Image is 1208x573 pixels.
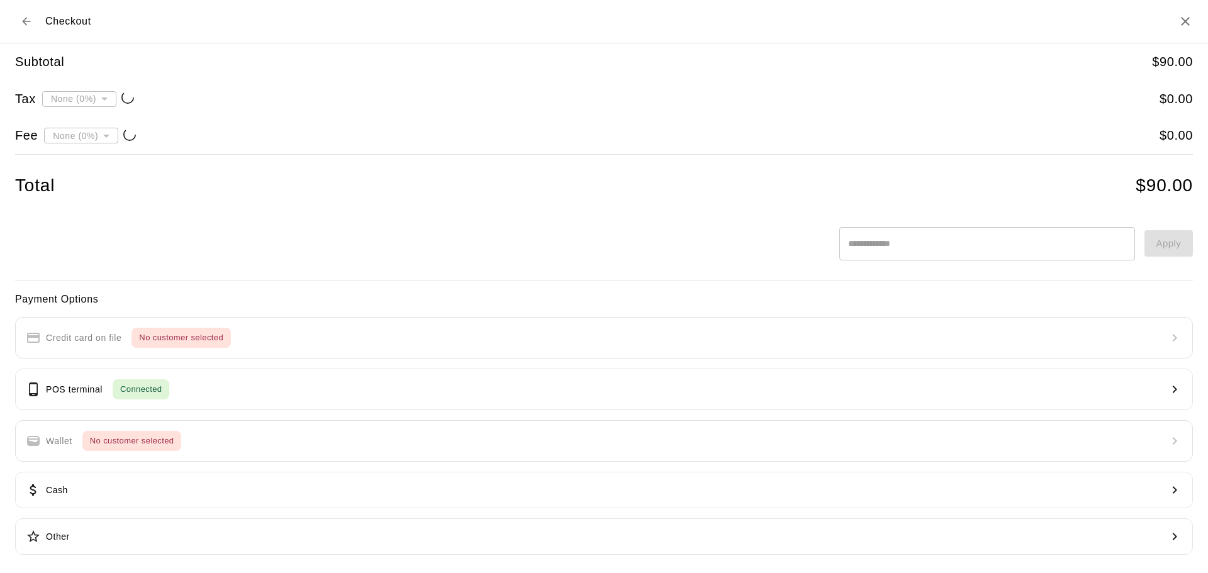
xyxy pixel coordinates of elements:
[1136,175,1193,197] h4: $ 90.00
[1178,14,1193,29] button: Close
[15,53,64,70] h5: Subtotal
[15,369,1193,410] button: POS terminalConnected
[15,291,1193,308] h6: Payment Options
[1152,53,1193,70] h5: $ 90.00
[15,10,91,33] div: Checkout
[46,484,68,497] p: Cash
[15,10,38,33] button: Back to cart
[44,124,118,147] div: None (0%)
[15,127,38,144] h5: Fee
[15,91,36,108] h5: Tax
[15,472,1193,508] button: Cash
[46,383,103,396] p: POS terminal
[15,175,55,197] h4: Total
[113,382,169,397] span: Connected
[42,87,116,110] div: None (0%)
[46,530,70,543] p: Other
[1160,91,1193,108] h5: $ 0.00
[1160,127,1193,144] h5: $ 0.00
[15,518,1193,555] button: Other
